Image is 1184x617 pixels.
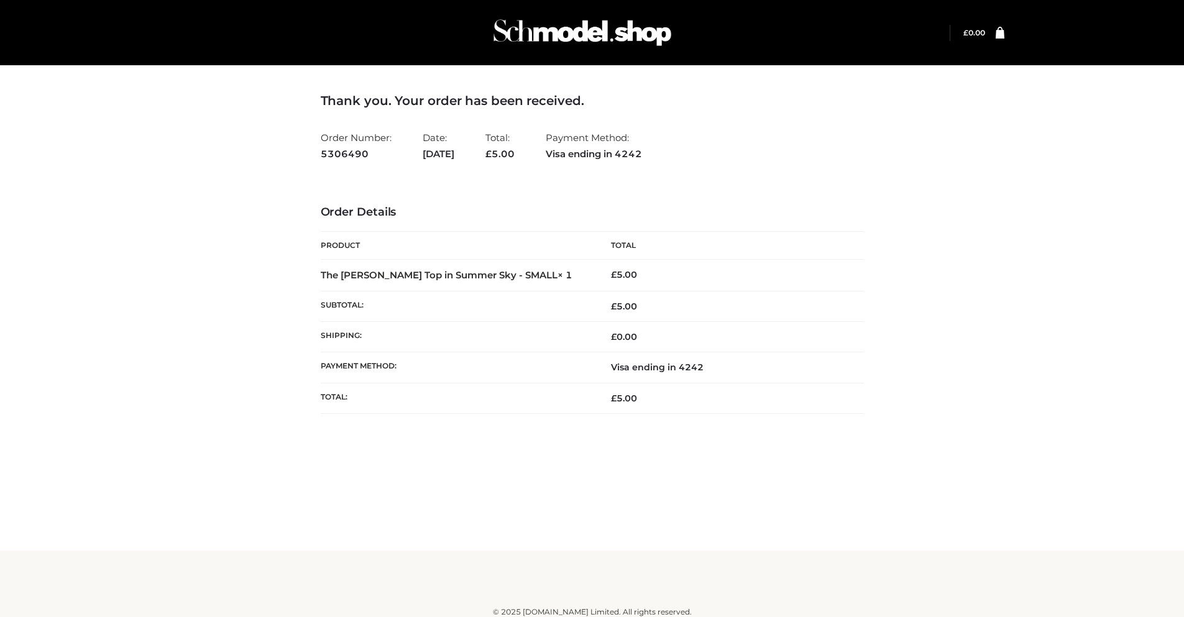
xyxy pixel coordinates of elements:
[611,269,637,280] bdi: 5.00
[321,93,864,108] h3: Thank you. Your order has been received.
[321,206,864,219] h3: Order Details
[611,301,637,312] span: 5.00
[489,8,676,57] img: Schmodel Admin 964
[546,127,642,165] li: Payment Method:
[592,232,864,260] th: Total
[611,331,637,342] bdi: 0.00
[321,322,592,352] th: Shipping:
[321,383,592,413] th: Total:
[611,331,617,342] span: £
[485,148,492,160] span: £
[423,146,454,162] strong: [DATE]
[963,28,968,37] span: £
[546,146,642,162] strong: Visa ending in 4242
[321,146,392,162] strong: 5306490
[611,393,617,404] span: £
[423,127,454,165] li: Date:
[485,148,515,160] span: 5.00
[611,301,617,312] span: £
[611,269,617,280] span: £
[321,352,592,383] th: Payment method:
[485,127,515,165] li: Total:
[321,232,592,260] th: Product
[558,269,572,281] strong: × 1
[592,352,864,383] td: Visa ending in 4242
[321,127,392,165] li: Order Number:
[963,28,985,37] bdi: 0.00
[963,28,985,37] a: £0.00
[611,393,637,404] span: 5.00
[321,269,572,281] strong: The [PERSON_NAME] Top in Summer Sky - SMALL
[321,291,592,321] th: Subtotal:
